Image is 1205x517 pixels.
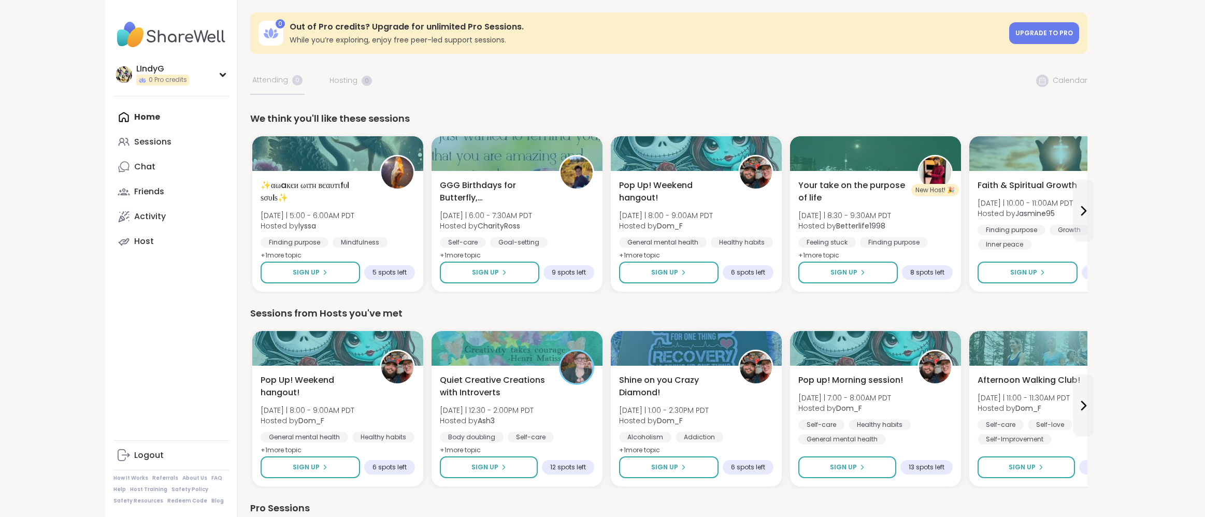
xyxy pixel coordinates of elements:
[440,405,534,415] span: [DATE] | 12:30 - 2:00PM PDT
[440,432,504,442] div: Body doubling
[261,262,360,283] button: Sign Up
[550,463,586,471] span: 12 spots left
[261,415,354,426] span: Hosted by
[657,415,683,426] b: Dom_F
[113,229,229,254] a: Host
[798,434,886,444] div: General mental health
[113,154,229,179] a: Chat
[978,420,1024,430] div: Self-care
[836,403,862,413] b: Dom_F
[740,351,772,383] img: Dom_F
[651,268,678,277] span: Sign Up
[911,184,959,196] div: New Host! 🎉
[250,111,1087,126] div: We think you'll like these sessions
[836,221,885,231] b: Betterlife1998
[978,225,1045,235] div: Finding purpose
[798,420,844,430] div: Self-care
[711,237,773,248] div: Healthy habits
[372,268,407,277] span: 5 spots left
[619,432,671,442] div: Alcoholism
[1028,420,1072,430] div: Self-love
[1015,208,1055,219] b: Jasmine95
[130,486,167,493] a: Host Training
[508,432,554,442] div: Self-care
[798,210,891,221] span: [DATE] | 8:30 - 9:30AM PDT
[261,456,360,478] button: Sign Up
[381,351,413,383] img: Dom_F
[290,35,1003,45] h3: While you’re exploring, enjoy free peer-led support sessions.
[978,198,1073,208] span: [DATE] | 10:00 - 11:00AM PDT
[731,268,765,277] span: 6 spots left
[619,456,719,478] button: Sign Up
[113,486,126,493] a: Help
[619,210,713,221] span: [DATE] | 8:00 - 9:00AM PDT
[372,463,407,471] span: 6 spots left
[978,262,1078,283] button: Sign Up
[250,306,1087,321] div: Sessions from Hosts you've met
[798,262,898,283] button: Sign Up
[978,456,1075,478] button: Sign Up
[113,204,229,229] a: Activity
[113,179,229,204] a: Friends
[440,415,534,426] span: Hosted by
[910,268,944,277] span: 8 spots left
[113,497,163,505] a: Safety Resources
[478,221,520,231] b: CharityRoss
[134,161,155,173] div: Chat
[290,21,1003,33] h3: Out of Pro credits? Upgrade for unlimited Pro Sessions.
[211,475,222,482] a: FAQ
[381,156,413,189] img: lyssa
[619,405,709,415] span: [DATE] | 1:00 - 2:30PM PDT
[134,211,166,222] div: Activity
[830,268,857,277] span: Sign Up
[798,393,891,403] span: [DATE] | 7:00 - 8:00AM PDT
[1009,22,1079,44] a: Upgrade to Pro
[1050,225,1089,235] div: Growth
[676,432,723,442] div: Addiction
[261,237,328,248] div: Finding purpose
[167,497,207,505] a: Redeem Code
[619,374,727,399] span: Shine on you Crazy Diamond!
[1015,28,1073,37] span: Upgrade to Pro
[619,221,713,231] span: Hosted by
[472,268,499,277] span: Sign Up
[919,156,951,189] img: Betterlife1998
[134,450,164,461] div: Logout
[619,179,727,204] span: Pop Up! Weekend hangout!
[490,237,548,248] div: Goal-setting
[261,179,368,204] span: ✨αωaкєи ωιтн вєαυтιfυℓ ѕσυℓѕ✨
[171,486,208,493] a: Safety Policy
[798,237,856,248] div: Feeling stuck
[978,403,1070,413] span: Hosted by
[211,497,224,505] a: Blog
[261,432,348,442] div: General mental health
[561,156,593,189] img: CharityRoss
[978,179,1077,192] span: Faith & Spiritual Growth
[619,415,709,426] span: Hosted by
[440,221,532,231] span: Hosted by
[978,239,1031,250] div: Inner peace
[250,501,1087,515] div: Pro Sessions
[152,475,178,482] a: Referrals
[440,237,486,248] div: Self-care
[440,179,548,204] span: GGG Birthdays for Butterfly, [PERSON_NAME] and [PERSON_NAME]
[352,432,414,442] div: Healthy habits
[134,136,171,148] div: Sessions
[1010,268,1037,277] span: Sign Up
[261,221,354,231] span: Hosted by
[909,463,944,471] span: 13 spots left
[298,221,316,231] b: lyssa
[798,456,896,478] button: Sign Up
[619,237,707,248] div: General mental health
[440,374,548,399] span: Quiet Creative Creations with Introverts
[113,17,229,53] img: ShareWell Nav Logo
[116,66,132,83] img: LIndyG
[440,456,538,478] button: Sign Up
[1009,463,1036,472] span: Sign Up
[798,179,906,204] span: Your take on the purpose of life
[440,262,539,283] button: Sign Up
[293,463,320,472] span: Sign Up
[293,268,320,277] span: Sign Up
[333,237,388,248] div: Mindfulness
[657,221,683,231] b: Dom_F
